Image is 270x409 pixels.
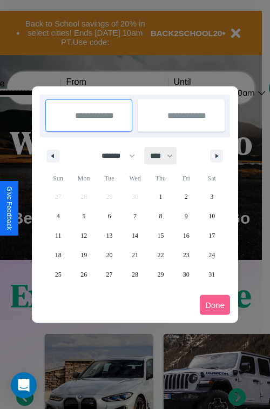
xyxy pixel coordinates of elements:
[208,226,215,245] span: 17
[11,372,37,398] div: Open Intercom Messenger
[173,187,199,206] button: 2
[173,245,199,265] button: 23
[132,245,138,265] span: 21
[122,170,147,187] span: Wed
[148,226,173,245] button: 15
[97,226,122,245] button: 13
[199,245,225,265] button: 24
[183,226,190,245] span: 16
[80,226,87,245] span: 12
[97,206,122,226] button: 6
[159,187,162,206] span: 1
[80,245,87,265] span: 19
[148,187,173,206] button: 1
[157,265,164,284] span: 29
[148,206,173,226] button: 8
[173,170,199,187] span: Fri
[71,226,96,245] button: 12
[208,265,215,284] span: 31
[185,187,188,206] span: 2
[183,245,190,265] span: 23
[122,245,147,265] button: 21
[71,245,96,265] button: 19
[133,206,137,226] span: 7
[199,265,225,284] button: 31
[173,226,199,245] button: 16
[210,187,213,206] span: 3
[148,265,173,284] button: 29
[45,226,71,245] button: 11
[122,265,147,284] button: 28
[132,226,138,245] span: 14
[97,170,122,187] span: Tue
[157,226,164,245] span: 15
[199,226,225,245] button: 17
[82,206,85,226] span: 5
[183,265,190,284] span: 30
[57,206,60,226] span: 4
[199,187,225,206] button: 3
[55,226,62,245] span: 11
[132,265,138,284] span: 28
[45,206,71,226] button: 4
[97,265,122,284] button: 27
[80,265,87,284] span: 26
[173,206,199,226] button: 9
[122,226,147,245] button: 14
[122,206,147,226] button: 7
[55,265,62,284] span: 25
[173,265,199,284] button: 30
[148,170,173,187] span: Thu
[97,245,122,265] button: 20
[200,295,230,315] button: Done
[55,245,62,265] span: 18
[45,265,71,284] button: 25
[199,206,225,226] button: 10
[106,245,113,265] span: 20
[157,245,164,265] span: 22
[106,226,113,245] span: 13
[71,206,96,226] button: 5
[108,206,111,226] span: 6
[199,170,225,187] span: Sat
[5,186,13,230] div: Give Feedback
[185,206,188,226] span: 9
[71,170,96,187] span: Mon
[45,245,71,265] button: 18
[208,206,215,226] span: 10
[208,245,215,265] span: 24
[159,206,162,226] span: 8
[106,265,113,284] span: 27
[148,245,173,265] button: 22
[71,265,96,284] button: 26
[45,170,71,187] span: Sun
